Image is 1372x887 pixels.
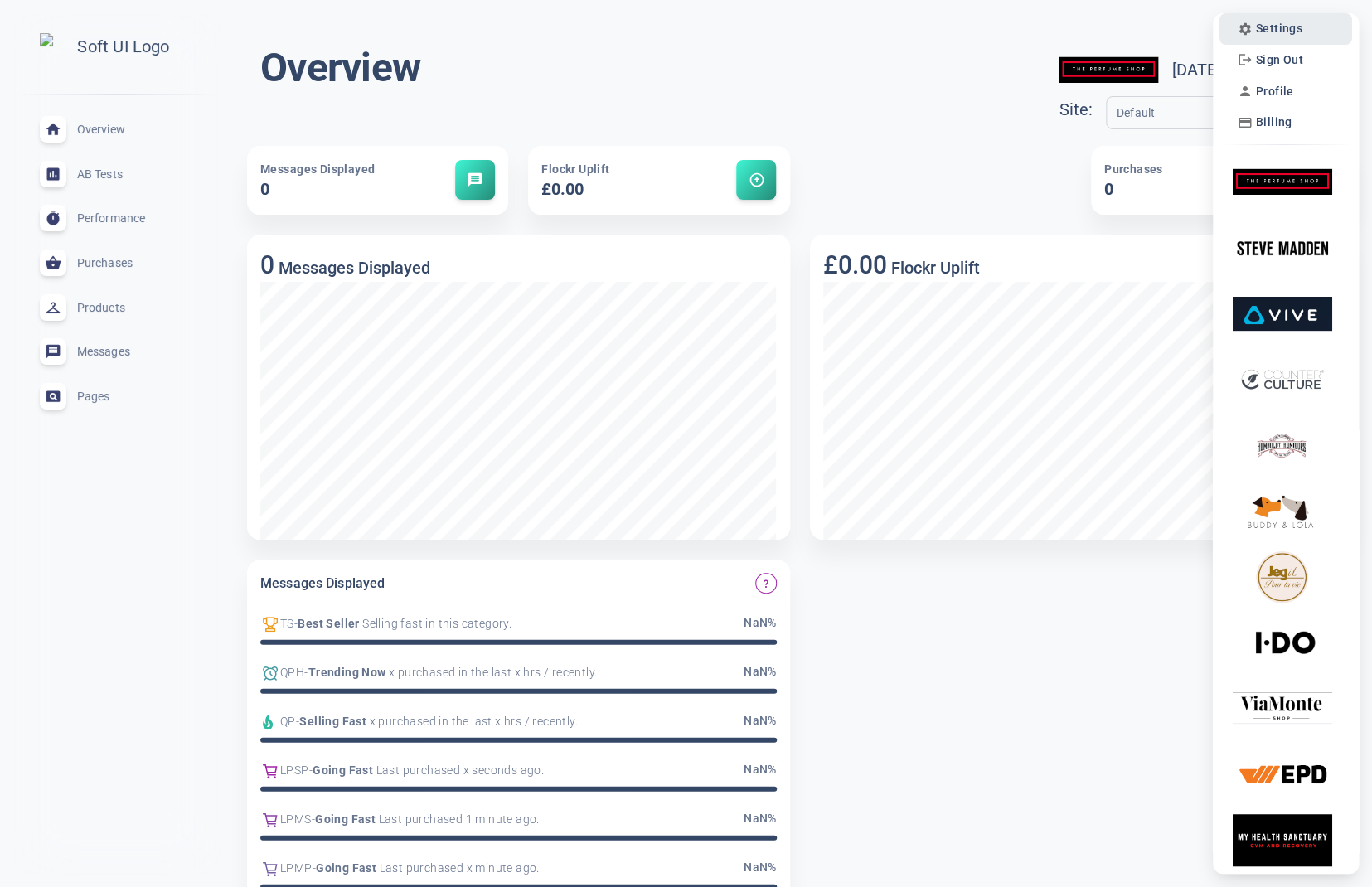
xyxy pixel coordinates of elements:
[1233,288,1332,340] img: vive
[1233,48,1308,71] button: Sign Out
[1256,85,1294,99] span: Profile
[1256,22,1302,36] span: Settings
[1233,222,1332,274] img: stevemadden
[1233,749,1332,801] img: excavatorpartsdirect
[1233,485,1332,537] img: buddyandlola
[1233,354,1332,406] img: counterculturestore
[1233,551,1332,603] img: jegit
[1233,617,1332,669] img: idobio
[1256,53,1303,67] span: Sign Out
[1233,156,1332,208] img: theperfumeshop
[1233,814,1332,866] img: myhealthsanctuary
[1233,111,1297,134] button: Billing
[1256,115,1292,129] span: Billing
[1233,17,1307,41] button: Settings
[1233,80,1299,103] button: Profile
[1233,419,1332,472] img: humboldthumidors
[1233,682,1332,734] img: viamonteshop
